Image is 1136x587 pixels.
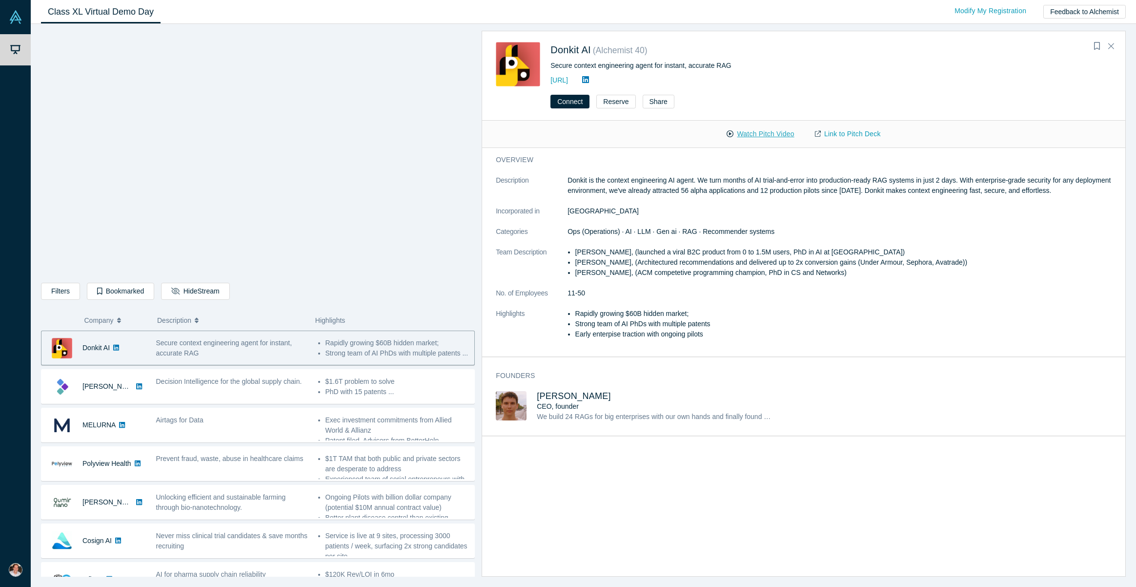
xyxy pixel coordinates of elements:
[84,310,114,331] span: Company
[575,257,1112,268] li: [PERSON_NAME], (Architectured recommendations and delivered up to 2x conversion gains (Under Armo...
[575,319,1112,329] li: Strong team of AI PhDs with multiple patents
[568,228,774,235] span: Ops (Operations) · AI · LLM · Gen ai · RAG · Recommender systems
[550,95,589,108] button: Connect
[575,309,1112,319] li: Rapidly growing $60B hidden market;
[550,61,876,71] div: Secure context engineering agent for instant, accurate RAG
[496,175,568,206] dt: Description
[156,339,292,357] span: Secure context engineering agent for instant, accurate RAG
[1090,40,1104,53] button: Bookmark
[496,371,1098,381] h3: Founders
[156,377,302,385] span: Decision Intelligence for the global supply chain.
[537,402,579,410] span: CEO, founder
[325,377,469,387] li: $1.6T problem to solve
[315,316,345,324] span: Highlights
[82,537,112,545] a: Cosign AI
[575,268,1112,278] li: [PERSON_NAME], (ACM competetive programming champion, PhD in CS and Networks)
[156,532,307,550] span: Never miss clinical trial candidates & save months recruiting
[82,460,131,467] a: Polyview Health
[1104,39,1118,54] button: Close
[52,454,72,474] img: Polyview Health's Logo
[325,436,469,456] li: Patent filed, Advisors from BetterHelp, Reversing Labs ...
[325,492,469,513] li: Ongoing Pilots with billion dollar company (potential $10M annual contract value)
[82,421,116,429] a: MELURNA
[82,344,110,352] a: Donkit AI
[568,206,1112,216] dd: [GEOGRAPHIC_DATA]
[575,329,1112,339] li: Early enterpise traction with ongoing pilots
[325,513,469,544] li: Better plant disease control than existing chemicals, while using 900 times less active ingredien...
[325,474,469,495] li: Experienced team of serial entrepreneurs with successful exits of $400M+ ...
[496,155,1098,165] h3: overview
[550,76,568,84] a: [URL]
[325,348,469,358] li: Strong team of AI PhDs with multiple patents ...
[325,338,469,348] li: Rapidly growing $60B hidden market;
[496,247,568,288] dt: Team Description
[325,569,469,580] li: $120K Rev/LOI in 6mo
[496,42,540,86] img: Donkit AI's Logo
[537,413,970,420] span: We build 24 RAGs for big enterprises with our own hands and finally found a way how to build an A...
[41,32,474,275] iframe: Alchemist Class XL Demo Day: Vault
[9,10,22,24] img: Alchemist Vault Logo
[161,283,229,300] button: HideStream
[550,44,591,55] a: Donkit AI
[82,575,103,583] a: Infis AI
[84,310,147,331] button: Company
[537,391,611,401] a: [PERSON_NAME]
[156,416,203,424] span: Airtags for Data
[496,206,568,227] dt: Incorporated in
[157,310,305,331] button: Description
[156,455,304,462] span: Prevent fraud, waste, abuse in healthcare claims
[52,415,72,436] img: MELURNA's Logo
[575,247,1112,257] li: [PERSON_NAME], (launched a viral B2C product from 0 to 1.5M users, PhD in AI at [GEOGRAPHIC_DATA])
[156,570,266,578] span: AI for pharma supply chain reliability
[496,309,568,350] dt: Highlights
[52,531,72,551] img: Cosign AI's Logo
[593,45,648,55] small: ( Alchemist 40 )
[496,288,568,309] dt: No. of Employees
[41,0,161,23] a: Class XL Virtual Demo Day
[156,493,286,511] span: Unlocking efficient and sustainable farming through bio-nanotechnology.
[496,391,527,420] img: Mikhail Baklanov's Profile Image
[41,283,80,300] button: Filters
[82,382,139,390] a: [PERSON_NAME]
[82,498,139,506] a: [PERSON_NAME]
[568,175,1112,196] p: Donkit is the context engineering AI agent. We turn months of AI trial-and-error into production-...
[87,283,154,300] button: Bookmarked
[496,227,568,247] dt: Categories
[325,531,469,562] li: Service is live at 9 sites, processing 3000 patients / week, surfacing 2x strong candidates per site
[52,492,72,513] img: Qumir Nano's Logo
[52,338,72,358] img: Donkit AI's Logo
[52,377,72,397] img: Kimaru AI's Logo
[325,415,469,436] li: Exec investment commitments from Allied World & Allianz
[643,95,674,108] button: Share
[325,387,469,397] li: PhD with 15 patents ...
[9,563,22,577] img: Amos Ben-Meir's Account
[1043,5,1126,19] button: Feedback to Alchemist
[716,126,804,143] button: Watch Pitch Video
[944,2,1036,20] a: Modify My Registration
[568,288,1112,298] dd: 11-50
[325,454,469,474] li: $1T TAM that both public and private sectors are desperate to address
[805,126,891,143] a: Link to Pitch Deck
[157,310,191,331] span: Description
[596,95,635,108] button: Reserve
